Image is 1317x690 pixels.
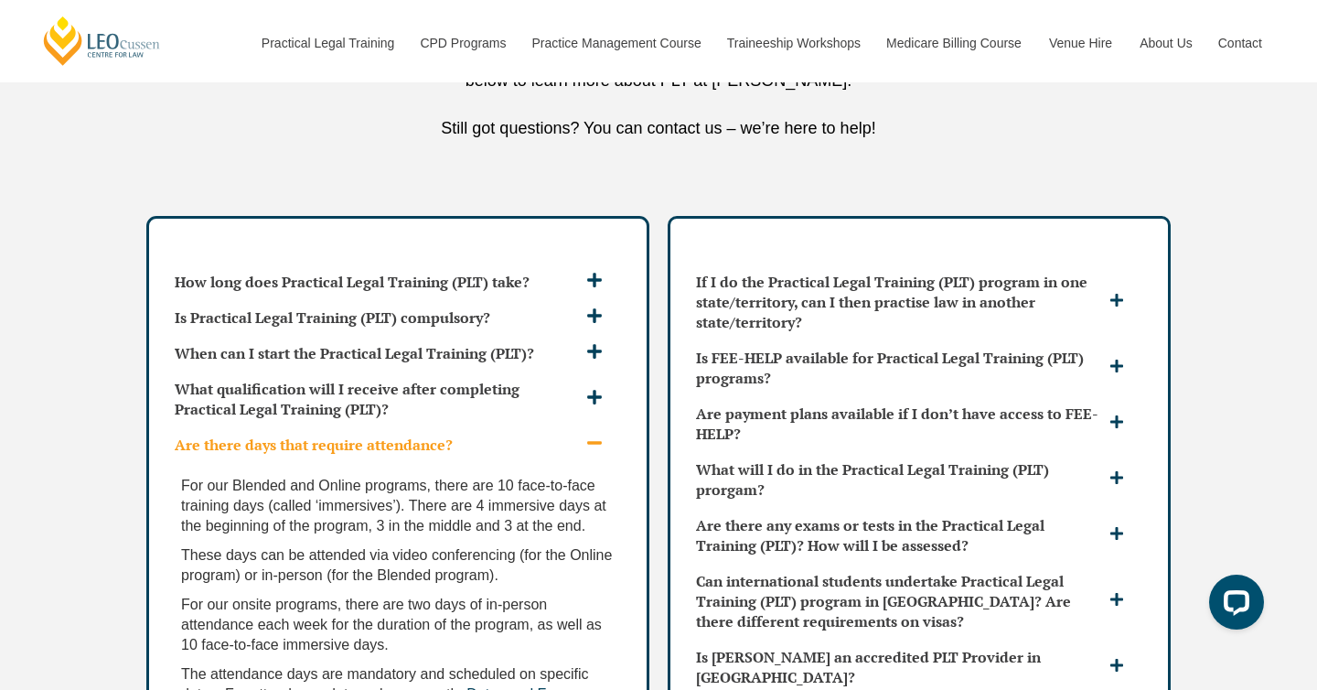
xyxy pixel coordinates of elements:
h3: Are there days that require attendance? [175,435,582,455]
a: Venue Hire [1035,4,1126,82]
h3: How long does Practical Legal Training (PLT) take? [175,272,582,292]
h3: Are payment plans available if I don’t have access to FEE-HELP? [696,404,1105,444]
h3: When can I start the Practical Legal Training (PLT)? [175,343,582,363]
h3: What will I do in the Practical Legal Training (PLT) prorgam? [696,459,1105,500]
h3: Are there any exams or tests in the Practical Legal Training (PLT)? How will I be assessed? [696,515,1105,555]
span: For our onsite programs, there are two days of in-person attendance each week for the duration of... [181,597,602,652]
h3: Is FEE-HELP available for Practical Legal Training (PLT) programs? [696,348,1105,388]
h3: What qualification will I receive after completing Practical Legal Training (PLT)? [175,379,582,419]
iframe: LiveChat chat widget [1194,567,1271,644]
a: Contact [1205,4,1276,82]
a: Practice Management Course [519,4,713,82]
h3: Is Practical Legal Training (PLT) compulsory? [175,307,582,328]
a: Medicare Billing Course [873,4,1035,82]
p: Still got questions? You can contact us – we’re here to help! [137,118,1180,138]
a: Practical Legal Training [248,4,407,82]
h3: Can international students undertake Practical Legal Training (PLT) program in [GEOGRAPHIC_DATA]?... [696,571,1105,631]
a: [PERSON_NAME] Centre for Law [41,15,163,67]
span: These days can be attended via video conferencing (for the Online program) or in-person (for the ... [181,547,612,583]
h3: Is [PERSON_NAME] an accredited PLT Provider in [GEOGRAPHIC_DATA]? [696,647,1105,687]
a: About Us [1126,4,1205,82]
h3: If I do the Practical Legal Training (PLT) program in one state/territory, can I then practise la... [696,272,1105,332]
span: For our Blended and Online programs, there are 10 face-to-face training days (called ‘immersives’... [181,478,606,534]
a: CPD Programs [406,4,518,82]
a: Traineeship Workshops [713,4,873,82]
